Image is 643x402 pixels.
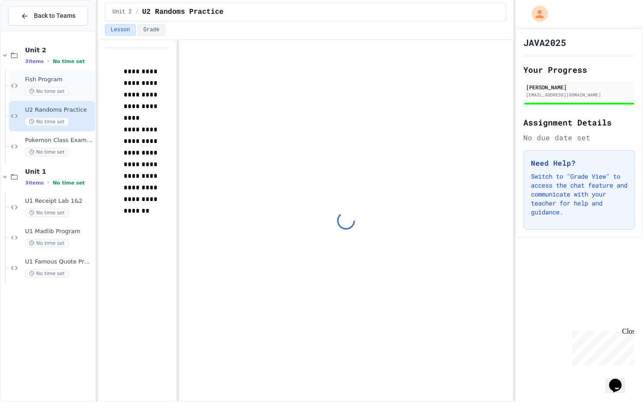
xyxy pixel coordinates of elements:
div: Chat with us now!Close [4,4,62,57]
span: U2 Randoms Practice [25,106,93,114]
span: U2 Randoms Practice [142,7,223,17]
span: No time set [53,59,85,64]
span: • [47,179,49,186]
span: U1 Famous Quote Program [25,258,93,266]
span: U1 Madlib Program [25,228,93,235]
span: / [135,8,138,16]
span: Unit 2 [25,46,93,54]
span: Unit 2 [113,8,132,16]
span: No time set [25,239,69,247]
span: Pokemon Class Example [25,137,93,144]
span: No time set [25,87,69,96]
span: 3 items [25,59,44,64]
span: No time set [53,180,85,186]
h1: JAVA2025 [523,36,566,49]
h2: Assignment Details [523,116,635,129]
h2: Your Progress [523,63,635,76]
div: [PERSON_NAME] [526,83,632,91]
iframe: chat widget [569,327,634,365]
button: Lesson [105,24,136,36]
button: Back to Teams [8,6,88,25]
h3: Need Help? [531,158,627,168]
span: No time set [25,209,69,217]
span: • [47,58,49,65]
div: No due date set [523,132,635,143]
span: U1 Receipt Lab 1&2 [25,197,93,205]
span: Fish Program [25,76,93,84]
span: No time set [25,117,69,126]
span: No time set [25,148,69,156]
span: 3 items [25,180,44,186]
span: Unit 1 [25,167,93,176]
iframe: chat widget [605,366,634,393]
span: Back to Teams [34,11,75,21]
button: Grade [138,24,165,36]
span: No time set [25,269,69,278]
div: [EMAIL_ADDRESS][DOMAIN_NAME] [526,92,632,98]
div: My Account [522,4,550,24]
p: Switch to "Grade View" to access the chat feature and communicate with your teacher for help and ... [531,172,627,217]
